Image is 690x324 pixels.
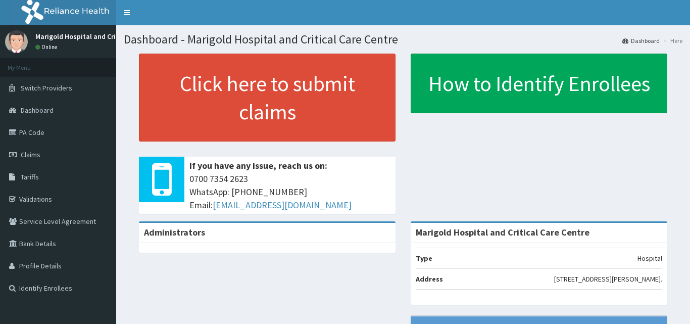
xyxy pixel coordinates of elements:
h1: Dashboard - Marigold Hospital and Critical Care Centre [124,33,682,46]
p: Hospital [637,253,662,263]
strong: Marigold Hospital and Critical Care Centre [416,226,589,238]
a: How to Identify Enrollees [411,54,667,113]
b: If you have any issue, reach us on: [189,160,327,171]
b: Administrators [144,226,205,238]
a: Click here to submit claims [139,54,396,142]
span: Claims [21,150,40,159]
b: Address [416,274,443,284]
a: Online [35,43,60,51]
span: Switch Providers [21,83,72,92]
span: 0700 7354 2623 WhatsApp: [PHONE_NUMBER] Email: [189,172,390,211]
span: Tariffs [21,172,39,181]
a: Dashboard [622,36,660,45]
span: Dashboard [21,106,54,115]
img: User Image [5,30,28,53]
li: Here [661,36,682,45]
b: Type [416,254,432,263]
p: Marigold Hospital and Critical Care Centre [35,33,168,40]
p: [STREET_ADDRESS][PERSON_NAME]. [554,274,662,284]
a: [EMAIL_ADDRESS][DOMAIN_NAME] [213,199,352,211]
